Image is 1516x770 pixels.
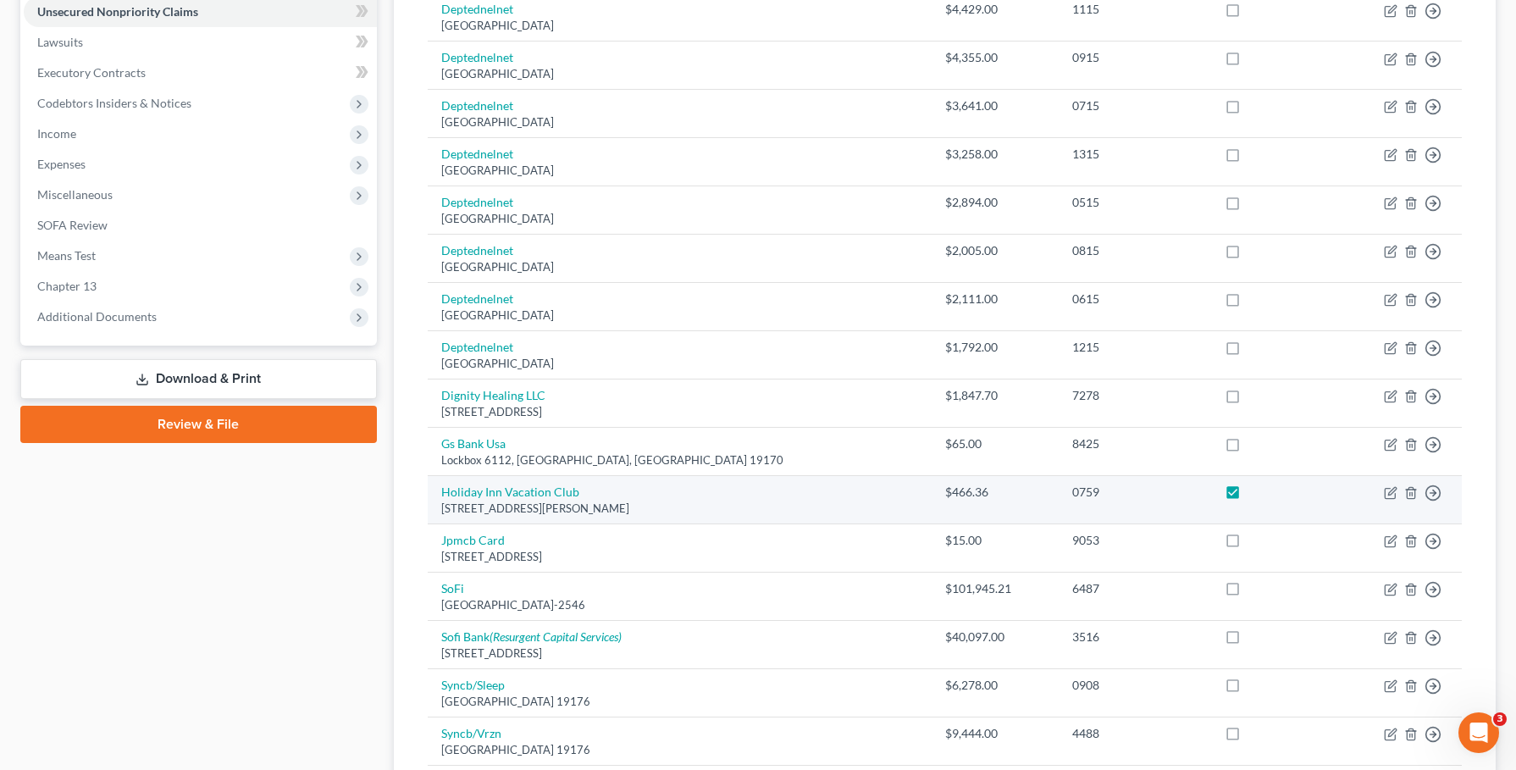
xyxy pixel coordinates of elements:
[945,677,1045,694] div: $6,278.00
[441,597,918,613] div: [GEOGRAPHIC_DATA]-2546
[945,484,1045,501] div: $466.36
[945,435,1045,452] div: $65.00
[945,725,1045,742] div: $9,444.00
[1072,677,1198,694] div: 0908
[20,359,377,399] a: Download & Print
[441,678,505,692] a: Syncb/Sleep
[441,98,513,113] a: Deptednelnet
[945,1,1045,18] div: $4,429.00
[441,50,513,64] a: Deptednelnet
[1493,712,1507,726] span: 3
[945,387,1045,404] div: $1,847.70
[37,126,76,141] span: Income
[37,96,191,110] span: Codebtors Insiders & Notices
[37,218,108,232] span: SOFA Review
[441,726,501,740] a: Syncb/Vrzn
[441,388,545,402] a: Dignity Healing LLC
[37,35,83,49] span: Lawsuits
[1072,339,1198,356] div: 1215
[441,243,513,258] a: Deptednelnet
[1072,1,1198,18] div: 1115
[441,581,464,596] a: SoFi
[37,4,198,19] span: Unsecured Nonpriority Claims
[441,694,918,710] div: [GEOGRAPHIC_DATA] 19176
[441,452,918,468] div: Lockbox 6112, [GEOGRAPHIC_DATA], [GEOGRAPHIC_DATA] 19170
[37,309,157,324] span: Additional Documents
[1458,712,1499,753] iframe: Intercom live chat
[441,2,513,16] a: Deptednelnet
[945,532,1045,549] div: $15.00
[24,210,377,241] a: SOFA Review
[441,436,506,451] a: Gs Bank Usa
[1072,725,1198,742] div: 4488
[945,194,1045,211] div: $2,894.00
[945,49,1045,66] div: $4,355.00
[945,242,1045,259] div: $2,005.00
[441,549,918,565] div: [STREET_ADDRESS]
[441,645,918,662] div: [STREET_ADDRESS]
[37,65,146,80] span: Executory Contracts
[1072,242,1198,259] div: 0815
[945,291,1045,307] div: $2,111.00
[945,580,1045,597] div: $101,945.21
[441,195,513,209] a: Deptednelnet
[441,163,918,179] div: [GEOGRAPHIC_DATA]
[441,307,918,324] div: [GEOGRAPHIC_DATA]
[24,27,377,58] a: Lawsuits
[37,248,96,263] span: Means Test
[945,629,1045,645] div: $40,097.00
[441,742,918,758] div: [GEOGRAPHIC_DATA] 19176
[20,406,377,443] a: Review & File
[441,291,513,306] a: Deptednelnet
[1072,435,1198,452] div: 8425
[945,339,1045,356] div: $1,792.00
[441,485,579,499] a: Holiday Inn Vacation Club
[1072,580,1198,597] div: 6487
[441,501,918,517] div: [STREET_ADDRESS][PERSON_NAME]
[441,211,918,227] div: [GEOGRAPHIC_DATA]
[1072,484,1198,501] div: 0759
[441,356,918,372] div: [GEOGRAPHIC_DATA]
[24,58,377,88] a: Executory Contracts
[1072,387,1198,404] div: 7278
[441,114,918,130] div: [GEOGRAPHIC_DATA]
[945,146,1045,163] div: $3,258.00
[1072,291,1198,307] div: 0615
[441,340,513,354] a: Deptednelnet
[441,259,918,275] div: [GEOGRAPHIC_DATA]
[441,147,513,161] a: Deptednelnet
[37,187,113,202] span: Miscellaneous
[1072,97,1198,114] div: 0715
[441,404,918,420] div: [STREET_ADDRESS]
[1072,194,1198,211] div: 0515
[441,18,918,34] div: [GEOGRAPHIC_DATA]
[1072,532,1198,549] div: 9053
[37,157,86,171] span: Expenses
[441,533,505,547] a: Jpmcb Card
[1072,629,1198,645] div: 3516
[1072,146,1198,163] div: 1315
[1072,49,1198,66] div: 0915
[441,66,918,82] div: [GEOGRAPHIC_DATA]
[441,629,622,644] a: Sofi Bank(Resurgent Capital Services)
[37,279,97,293] span: Chapter 13
[490,629,622,644] i: (Resurgent Capital Services)
[945,97,1045,114] div: $3,641.00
